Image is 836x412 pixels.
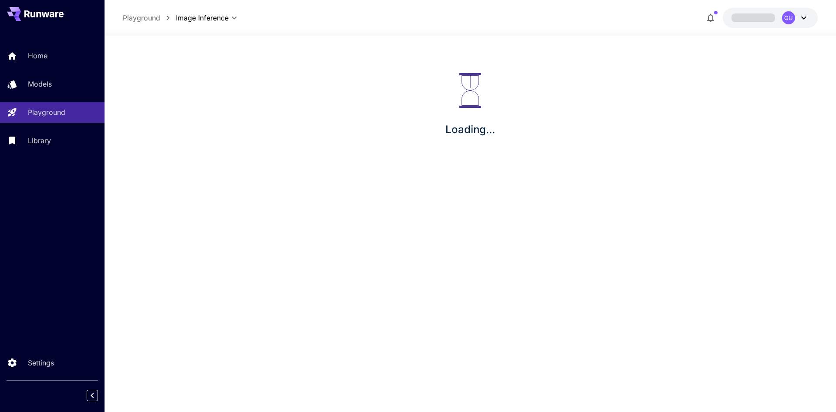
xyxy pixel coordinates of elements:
div: OU [782,11,795,24]
button: OU [723,8,818,28]
p: Loading... [445,122,495,137]
p: Settings [28,358,54,368]
p: Library [28,135,51,146]
nav: breadcrumb [123,13,176,23]
p: Models [28,79,52,89]
div: Collapse sidebar [93,388,104,403]
span: Image Inference [176,13,229,23]
button: Collapse sidebar [87,390,98,401]
p: Playground [28,107,65,117]
p: Home [28,50,47,61]
a: Playground [123,13,160,23]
